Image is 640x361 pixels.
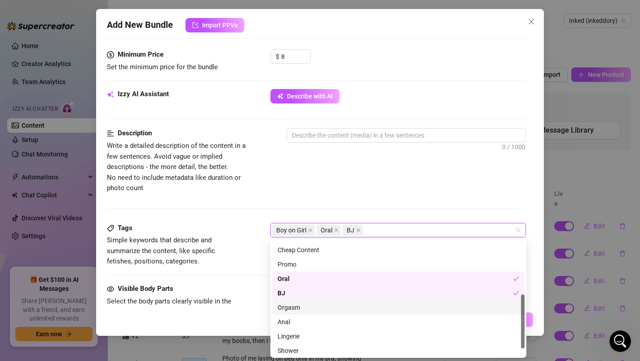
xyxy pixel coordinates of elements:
[107,225,114,232] span: tag
[90,278,135,314] button: Help
[18,165,161,174] div: Schedule a FREE consulting call:
[513,290,519,296] span: check
[9,207,171,321] div: Izzy just got smarter and safer ✨
[609,330,631,352] iframe: Intercom live chat
[107,297,231,337] span: Select the body parts clearly visible in the content. This helps [PERSON_NAME] AI suggest media a...
[185,18,244,32] button: Import PPVs
[513,276,519,282] span: check
[118,285,173,293] strong: Visible Body Parts
[317,225,341,236] span: Oral
[356,228,361,232] span: close
[278,274,513,284] div: Oral
[113,14,131,32] img: Profile image for Giselle
[528,18,535,25] span: close
[149,301,166,307] span: News
[18,79,162,94] p: How can we help?
[18,113,161,123] div: Recent message
[272,225,315,236] span: Boy on Girl
[272,329,525,343] div: Lingerie
[524,18,538,25] span: Close
[272,257,525,272] div: Promo
[272,243,525,257] div: Cheap Content
[154,14,171,31] div: Close
[272,300,525,315] div: Orgasm
[40,136,92,145] div: [PERSON_NAME]
[321,225,332,235] span: Oral
[135,278,180,314] button: News
[9,119,170,152] div: Profile image for Tanyaawesome[PERSON_NAME]•46m ago
[107,285,114,293] span: eye
[272,286,525,300] div: BJ
[347,225,354,235] span: BJ
[107,18,173,32] span: Add New Bundle
[118,50,163,58] strong: Minimum Price
[524,14,538,29] button: Close
[278,303,519,312] div: Orgasm
[202,22,238,29] span: Import PPVs
[270,89,340,103] button: Describe with AI
[287,93,333,100] span: Describe with AI
[107,142,246,192] span: Write a detailed description of the content in a few sentences. Avoid vague or implied descriptio...
[118,129,152,137] strong: Description
[9,106,171,153] div: Recent messageProfile image for Tanyaawesome[PERSON_NAME]•46m ago
[107,128,114,139] span: align-left
[276,225,306,235] span: Boy on Girl
[9,208,170,271] img: Izzy just got smarter and safer ✨
[278,259,519,269] div: Promo
[278,245,519,255] div: Cheap Content
[94,136,125,145] div: • 46m ago
[278,317,519,327] div: Anal
[272,343,525,358] div: Shower
[118,224,132,232] strong: Tags
[18,64,162,79] p: Hi Dory 👋
[272,315,525,329] div: Anal
[18,178,161,196] button: Find a time
[308,228,313,232] span: close
[18,18,78,30] img: logo
[40,127,70,134] span: awesome
[334,228,339,232] span: close
[272,272,525,286] div: Oral
[278,331,519,341] div: Lingerie
[278,288,513,298] div: BJ
[96,14,114,32] img: Profile image for Yoni
[118,90,169,98] strong: Izzy AI Assistant
[52,301,83,307] span: Messages
[18,127,36,145] div: Profile image for Tanya
[192,22,199,28] span: import
[105,301,119,307] span: Help
[107,63,218,71] span: Set the minimum price for the bundle
[343,225,363,236] span: BJ
[107,49,114,60] span: dollar
[130,14,148,32] img: Profile image for Ella
[12,301,32,307] span: Home
[107,236,215,265] span: Simple keywords that describe and summarize the content, like specific fetishes, positions, categ...
[45,278,90,314] button: Messages
[278,346,519,356] div: Shower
